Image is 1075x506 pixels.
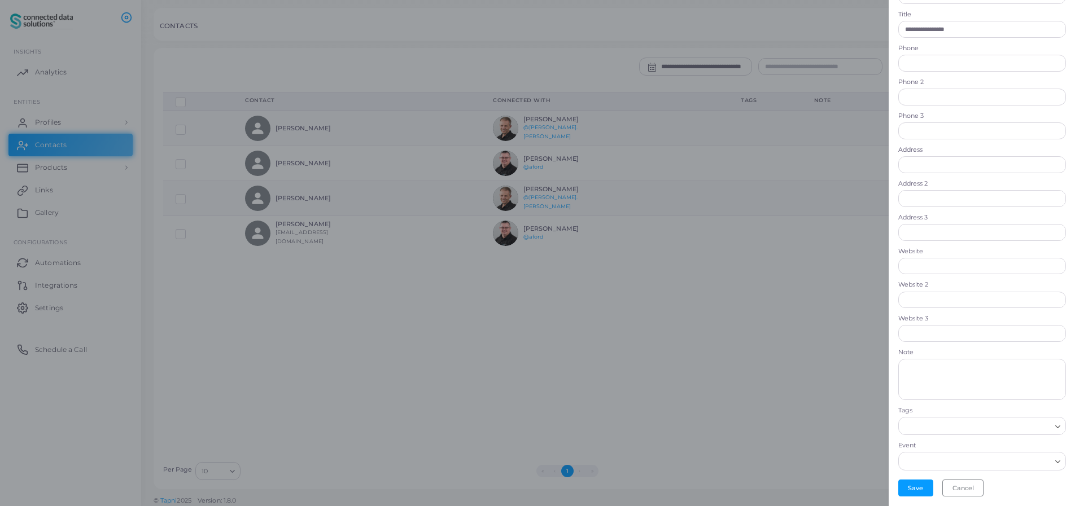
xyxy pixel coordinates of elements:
[898,213,1066,222] label: Address 3
[903,455,1051,468] input: Search for option
[898,479,933,496] button: Save
[898,348,1066,357] label: Note
[900,420,1051,432] input: Search for option
[898,280,1066,289] label: Website 2
[898,417,1066,435] div: Search for option
[898,179,1066,188] label: Address 2
[942,479,984,496] button: Cancel
[898,452,1066,470] div: Search for option
[898,146,1066,155] label: Address
[898,314,1066,323] label: Website 3
[898,406,912,415] label: Tags
[898,441,1066,450] label: Event
[898,78,1066,87] label: Phone 2
[898,112,1066,121] label: Phone 3
[898,247,1066,256] label: Website
[898,44,1066,53] label: Phone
